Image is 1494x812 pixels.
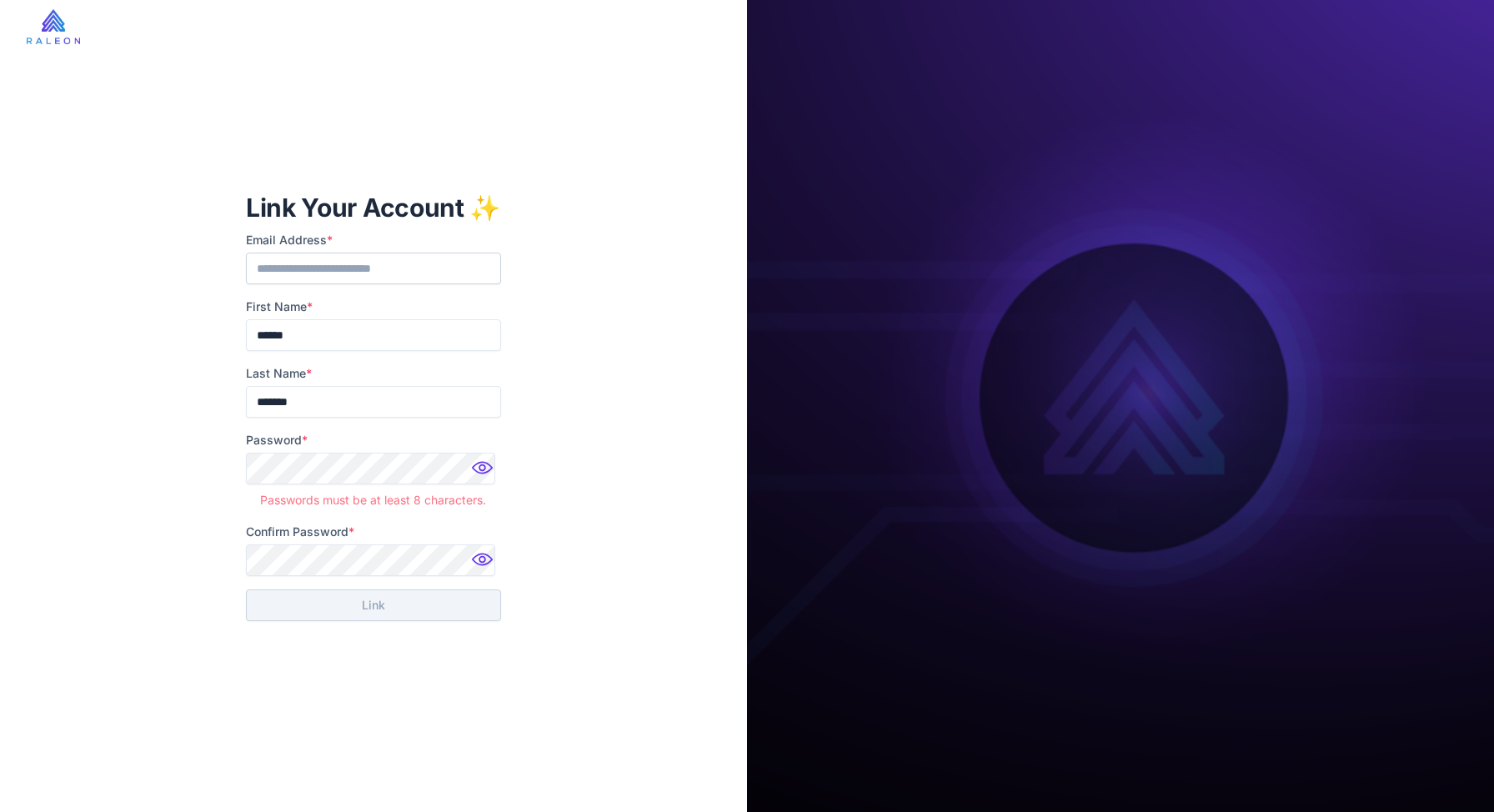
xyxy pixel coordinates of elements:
label: First Name [246,298,501,316]
label: Email Address [246,231,501,249]
label: Confirm Password [246,523,501,541]
img: raleon-logo-whitebg.9aac0268.jpg [27,9,80,44]
label: Last Name [246,364,501,383]
img: Password hidden [468,456,501,489]
img: Password hidden [468,548,501,581]
button: Link [246,589,501,621]
label: Password [246,431,501,449]
keeper-lock: Open Keeper Popup [465,459,485,479]
keeper-lock: Open Keeper Popup [465,550,485,570]
h1: Link Your Account ✨ [246,191,501,224]
div: Passwords must be at least 8 characters. [246,484,501,509]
